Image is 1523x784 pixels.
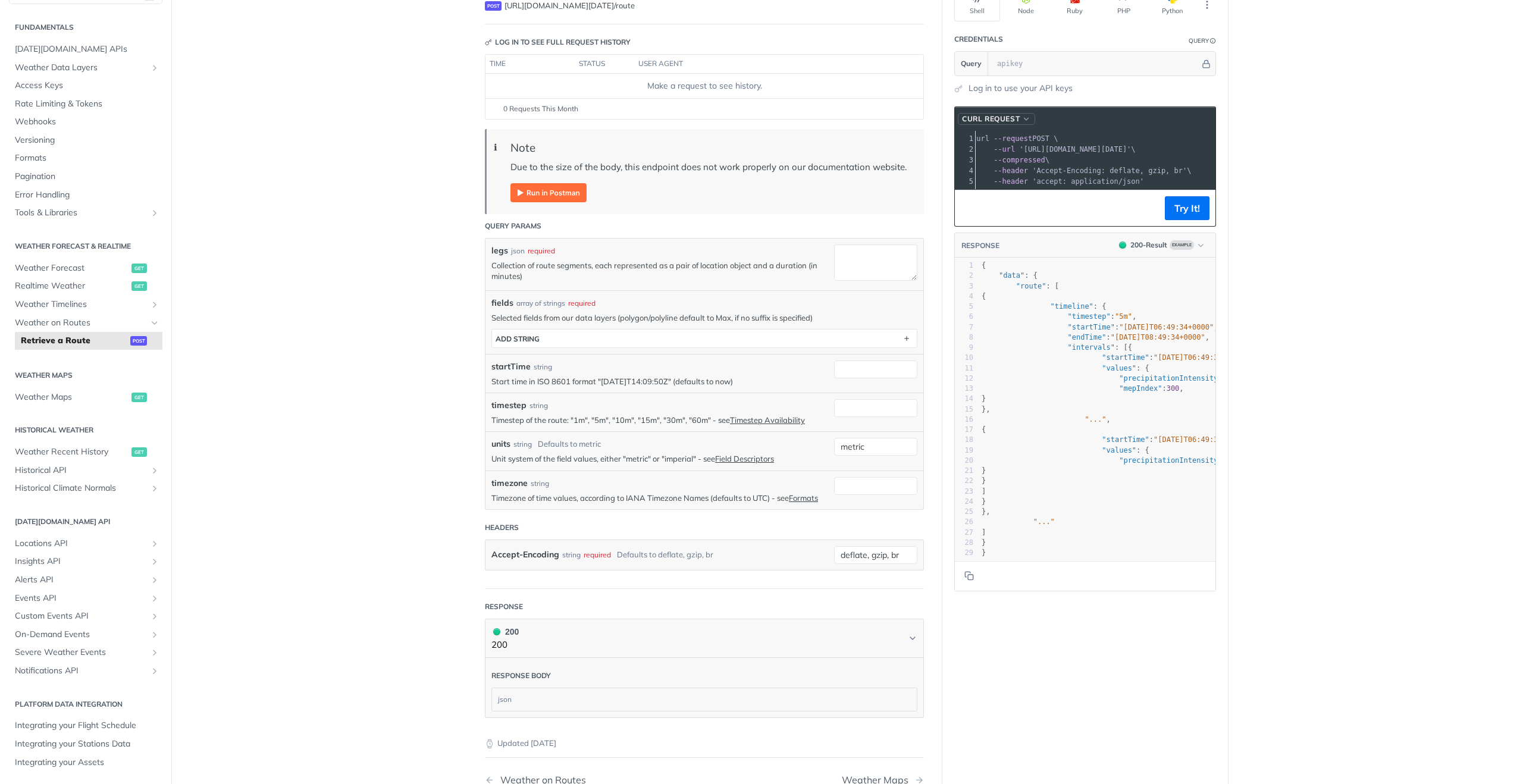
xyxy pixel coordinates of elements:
div: 9 [955,343,973,353]
a: Formats [9,149,162,167]
div: 1 [955,261,973,271]
p: 200 [491,638,519,652]
div: json [492,688,917,711]
button: Try It! [1165,196,1209,220]
span: Error Handling [15,189,159,201]
span: --compressed [994,156,1045,164]
button: Show subpages for Events API [150,594,159,603]
div: 11 [955,363,973,374]
span: \ [972,145,1136,153]
span: : , [982,353,1252,362]
button: 200 200200 [491,625,917,652]
span: Formats [15,152,159,164]
div: 2 [955,271,973,281]
span: [DATE][DOMAIN_NAME] APIs [15,43,159,55]
span: curl [972,134,989,143]
span: --header [994,177,1028,186]
span: } [982,548,986,557]
a: Weather Data LayersShow subpages for Weather Data Layers [9,59,162,77]
span: Rate Limiting & Tokens [15,98,159,110]
span: Integrating your Assets [15,757,159,769]
label: Accept-Encoding [491,546,559,563]
div: 14 [955,394,973,404]
span: "[DATE]T08:49:34+0000" [1111,333,1205,341]
div: Query Params [485,221,541,231]
button: Show subpages for Weather Data Layers [150,63,159,73]
div: QueryInformation [1189,36,1216,45]
div: 16 [955,415,973,425]
span: "[DATE]T06:49:34+0000" [1154,353,1248,362]
span: POST \ [972,134,1058,143]
div: Defaults to metric [538,438,601,450]
a: Expand image [510,186,587,197]
div: 18 [955,435,973,445]
span: : [ [982,282,1059,290]
span: "startTime" [1102,435,1149,444]
span: get [131,447,147,457]
a: [DATE][DOMAIN_NAME] APIs [9,40,162,58]
a: Weather TimelinesShow subpages for Weather Timelines [9,296,162,313]
h2: [DATE][DOMAIN_NAME] API [9,516,162,527]
a: Webhooks [9,113,162,131]
p: Unit system of the field values, either "metric" or "imperial" - see [491,453,828,464]
svg: Key [485,39,492,46]
div: Defaults to deflate, gzip, br [617,546,713,563]
span: Tools & Libraries [15,207,147,219]
span: Weather Data Layers [15,62,147,74]
span: Integrating your Stations Data [15,738,159,750]
button: 200200-ResultExample [1113,239,1209,251]
span: Realtime Weather [15,280,129,292]
div: Headers [485,522,519,533]
th: time [485,55,575,74]
span: } [982,476,986,485]
span: "intervals" [1068,343,1115,352]
p: Collection of route segments, each represented as a pair of location object and a duration (in mi... [491,260,828,281]
span: Weather Forecast [15,262,129,274]
a: Weather on RoutesHide subpages for Weather on Routes [9,314,162,332]
button: Show subpages for Weather Timelines [150,300,159,309]
a: Timestep Availability [730,415,805,425]
div: Credentials [954,34,1003,45]
div: 4 [955,291,973,302]
a: Custom Events APIShow subpages for Custom Events API [9,607,162,625]
a: Tools & LibrariesShow subpages for Tools & Libraries [9,204,162,222]
button: Show subpages for Insights API [150,557,159,566]
span: "mepIndex" [1119,384,1162,393]
span: Versioning [15,134,159,146]
span: : , [982,374,1235,382]
div: 26 [955,517,973,527]
span: { [982,425,986,434]
span: }, [982,405,991,413]
label: timezone [491,477,528,490]
a: Historical Climate NormalsShow subpages for Historical Climate Normals [9,479,162,497]
span: Access Keys [15,80,159,92]
div: string [513,439,532,450]
div: 200 [491,625,519,638]
button: ADD string [492,330,917,347]
span: : , [982,333,1209,341]
span: Locations API [15,538,147,550]
button: Show subpages for Historical Climate Normals [150,484,159,493]
span: : , [982,456,1235,465]
i: Information [1210,38,1216,44]
div: 5 [955,302,973,312]
span: "endTime" [1068,333,1107,341]
div: string [534,362,552,372]
span: "..." [1033,518,1055,526]
span: 'accept: application/json' [1032,177,1144,186]
span: } [982,394,986,403]
a: Access Keys [9,77,162,95]
span: \ [972,156,1049,164]
span: 200 [1119,242,1126,249]
h2: Weather Maps [9,370,162,381]
a: Realtime Weatherget [9,277,162,295]
input: apikey [991,52,1200,76]
p: Timezone of time values, according to IANA Timezone Names (defaults to UTC) - see [491,493,828,503]
span: : , [982,435,1252,444]
img: Run in Postman [510,183,587,202]
div: string [562,546,581,563]
a: Integrating your Stations Data [9,735,162,753]
a: Severe Weather EventsShow subpages for Severe Weather Events [9,644,162,661]
button: Copy to clipboard [961,199,977,217]
div: Make a request to see history. [490,80,919,92]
